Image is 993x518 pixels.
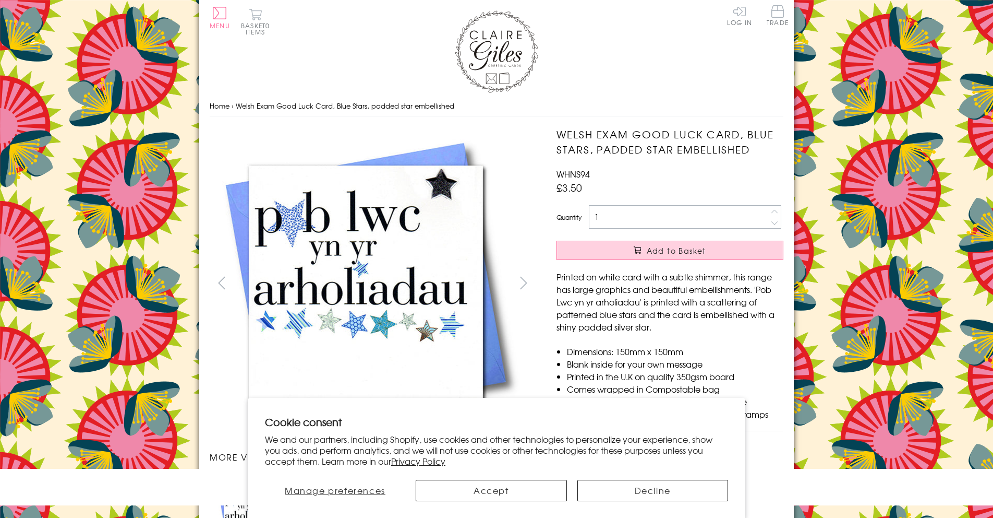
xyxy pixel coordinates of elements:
[556,180,582,195] span: £3.50
[567,358,783,370] li: Blank inside for your own message
[567,395,783,408] li: With matching sustainable sourced envelope
[512,271,536,295] button: next
[210,96,783,117] nav: breadcrumbs
[285,484,385,497] span: Manage preferences
[567,370,783,383] li: Printed in the U.K on quality 350gsm board
[265,434,728,466] p: We and our partners, including Shopify, use cookies and other technologies to personalize your ex...
[556,168,590,180] span: WHNS94
[236,101,454,111] span: Welsh Exam Good Luck Card, Blue Stars, padded star embellished
[265,480,405,501] button: Manage preferences
[210,21,230,30] span: Menu
[210,271,233,295] button: prev
[210,7,230,29] button: Menu
[246,21,270,37] span: 0 items
[556,241,783,260] button: Add to Basket
[391,455,445,467] a: Privacy Policy
[265,415,728,429] h2: Cookie consent
[241,8,270,35] button: Basket0 items
[210,451,536,463] h3: More views
[210,101,229,111] a: Home
[556,270,783,333] p: Printed on white card with a subtle shimmer, this range has large graphics and beautiful embellis...
[767,5,789,28] a: Trade
[567,383,783,395] li: Comes wrapped in Compostable bag
[567,345,783,358] li: Dimensions: 150mm x 150mm
[647,245,706,256] span: Add to Basket
[556,213,582,222] label: Quantity
[556,127,783,157] h1: Welsh Exam Good Luck Card, Blue Stars, padded star embellished
[416,480,567,501] button: Accept
[210,127,523,440] img: Welsh Exam Good Luck Card, Blue Stars, padded star embellished
[767,5,789,26] span: Trade
[455,10,538,93] img: Claire Giles Greetings Cards
[232,101,234,111] span: ›
[577,480,729,501] button: Decline
[727,5,752,26] a: Log In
